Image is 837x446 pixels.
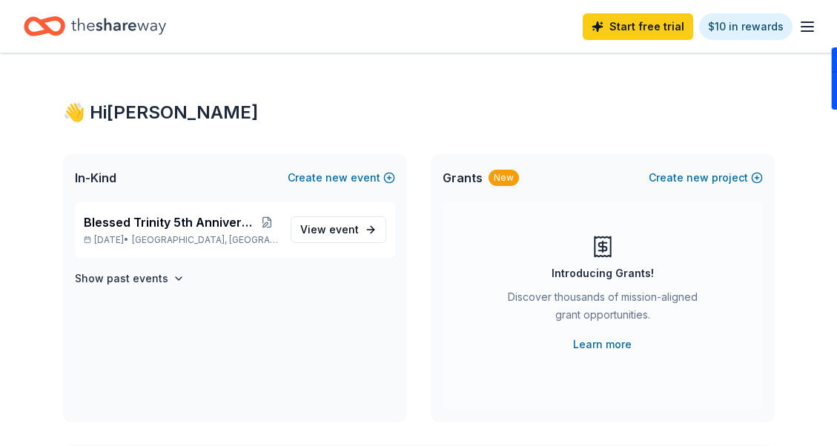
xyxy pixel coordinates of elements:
button: Createnewevent [288,169,395,187]
a: $10 in rewards [699,13,793,40]
div: 👋 Hi [PERSON_NAME] [63,101,775,124]
span: Blessed Trinity 5th Anniversary Bingo [84,213,256,231]
a: View event [291,216,386,243]
a: Learn more [573,336,632,353]
span: In-Kind [75,169,116,187]
a: Start free trial [583,13,693,40]
span: new [687,169,709,187]
div: New [489,170,519,186]
span: Grants [443,169,483,187]
span: View [300,221,359,239]
div: Introducing Grants! [552,264,654,282]
span: event [329,223,359,236]
button: Show past events [75,270,185,287]
a: Home [24,9,166,44]
h4: Show past events [75,270,168,287]
div: Discover thousands of mission-aligned grant opportunities. [502,288,704,330]
p: [DATE] • [84,234,279,246]
button: Createnewproject [649,169,763,187]
span: [GEOGRAPHIC_DATA], [GEOGRAPHIC_DATA] [132,234,278,246]
span: new [325,169,348,187]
